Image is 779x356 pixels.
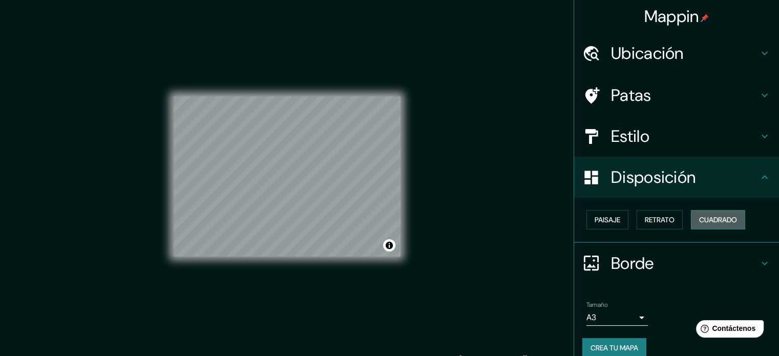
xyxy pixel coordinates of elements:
font: Cuadrado [699,215,737,224]
font: Borde [611,253,654,274]
button: Cuadrado [691,210,745,229]
button: Activar o desactivar atribución [383,239,395,252]
font: Patas [611,85,651,106]
font: Ubicación [611,43,684,64]
button: Retrato [637,210,683,229]
div: Patas [574,75,779,116]
font: Tamaño [586,301,607,309]
font: Crea tu mapa [591,343,638,352]
button: Paisaje [586,210,628,229]
div: A3 [586,309,648,326]
iframe: Lanzador de widgets de ayuda [688,316,768,345]
div: Borde [574,243,779,284]
font: Retrato [645,215,675,224]
div: Disposición [574,157,779,198]
font: Estilo [611,125,649,147]
canvas: Mapa [174,96,401,257]
font: Mappin [644,6,699,27]
font: A3 [586,312,596,323]
div: Ubicación [574,33,779,74]
img: pin-icon.png [701,14,709,22]
font: Paisaje [595,215,620,224]
div: Estilo [574,116,779,157]
font: Disposición [611,166,696,188]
